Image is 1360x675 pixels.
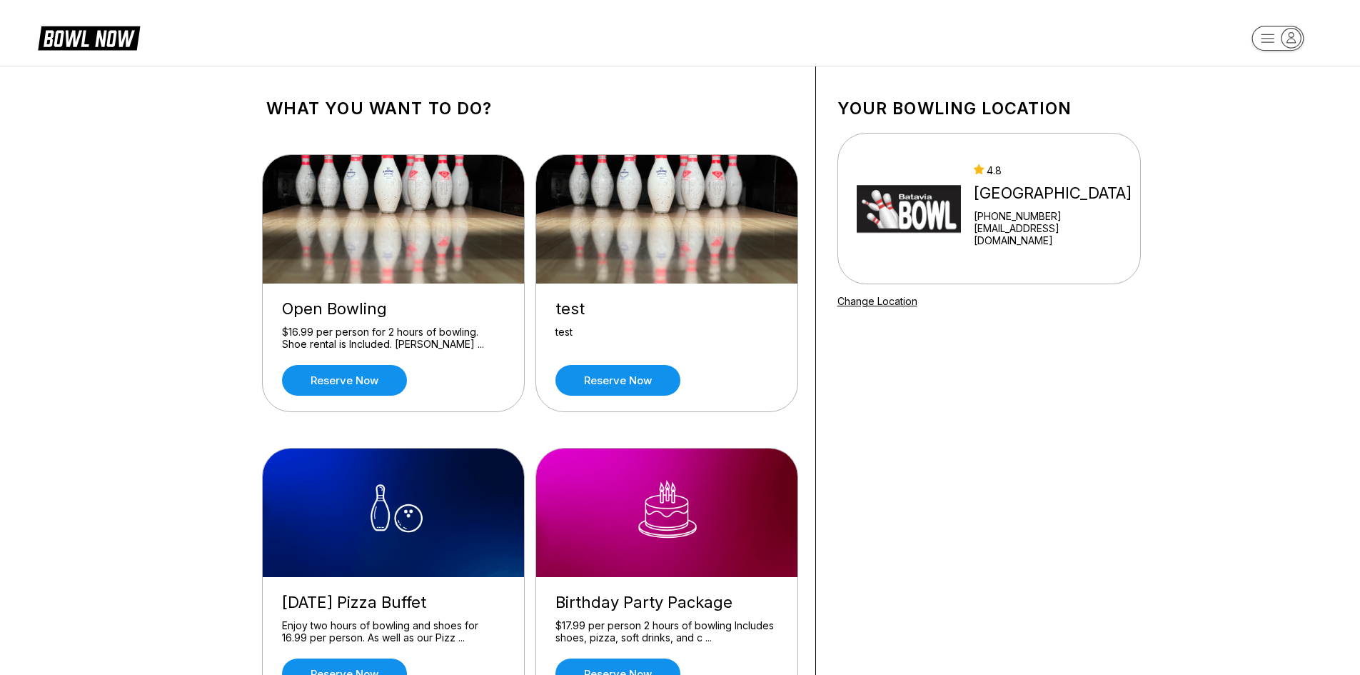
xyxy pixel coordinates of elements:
[837,295,917,307] a: Change Location
[974,164,1134,176] div: 4.8
[263,155,525,284] img: Open Bowling
[974,210,1134,222] div: [PHONE_NUMBER]
[555,365,680,396] a: Reserve now
[536,449,799,577] img: Birthday Party Package
[282,619,505,644] div: Enjoy two hours of bowling and shoes for 16.99 per person. As well as our Pizz ...
[282,365,407,396] a: Reserve now
[974,222,1134,246] a: [EMAIL_ADDRESS][DOMAIN_NAME]
[555,326,778,351] div: test
[974,184,1134,203] div: [GEOGRAPHIC_DATA]
[282,593,505,612] div: [DATE] Pizza Buffet
[536,155,799,284] img: test
[837,99,1141,119] h1: Your bowling location
[282,326,505,351] div: $16.99 per person for 2 hours of bowling. Shoe rental is Included. [PERSON_NAME] ...
[555,593,778,612] div: Birthday Party Package
[263,449,525,577] img: Wednesday Pizza Buffet
[266,99,794,119] h1: What you want to do?
[555,619,778,644] div: $17.99 per person 2 hours of bowling Includes shoes, pizza, soft drinks, and c ...
[857,155,961,262] img: Batavia Bowl
[555,299,778,319] div: test
[282,299,505,319] div: Open Bowling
